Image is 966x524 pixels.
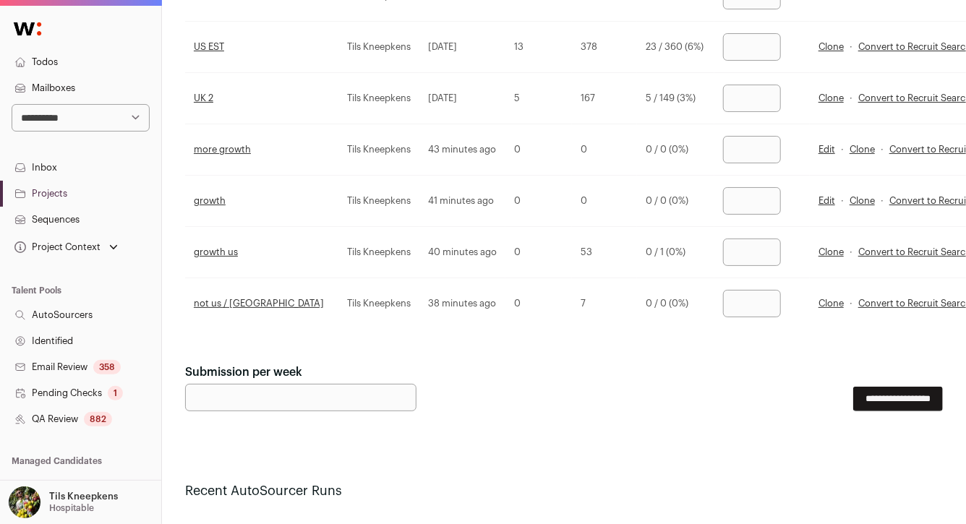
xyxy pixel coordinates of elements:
[505,22,572,73] td: 13
[194,42,224,51] a: US EST
[194,93,213,103] a: UK 2
[505,227,572,278] td: 0
[419,124,505,176] td: 43 minutes ago
[338,73,419,124] td: Tils Kneepkens
[818,41,844,53] a: Clone
[12,237,121,257] button: Open dropdown
[194,196,226,205] a: growth
[49,491,118,502] p: Tils Kneepkens
[338,227,419,278] td: Tils Kneepkens
[419,176,505,227] td: 41 minutes ago
[637,176,714,227] td: 0 / 0 (0%)
[572,278,637,330] td: 7
[49,502,94,514] p: Hospitable
[9,486,40,518] img: 6689865-medium_jpg
[505,124,572,176] td: 0
[185,481,943,501] h2: Recent AutoSourcer Runs
[572,124,637,176] td: 0
[572,22,637,73] td: 378
[194,247,238,257] a: growth us
[12,241,101,253] div: Project Context
[637,278,714,330] td: 0 / 0 (0%)
[108,386,123,400] div: 1
[818,144,835,155] a: Edit
[850,144,875,155] a: Clone
[338,176,419,227] td: Tils Kneepkens
[818,93,844,104] a: Clone
[818,246,844,258] a: Clone
[850,195,875,207] a: Clone
[194,145,251,154] a: more growth
[505,278,572,330] td: 0
[84,412,112,426] div: 882
[818,298,844,309] a: Clone
[338,22,419,73] td: Tils Kneepkens
[6,14,49,43] img: Wellfound
[419,227,505,278] td: 40 minutes ago
[637,227,714,278] td: 0 / 1 (0%)
[338,124,419,176] td: Tils Kneepkens
[505,73,572,124] td: 5
[6,486,121,518] button: Open dropdown
[818,195,835,207] a: Edit
[505,176,572,227] td: 0
[194,298,324,308] a: not us / [GEOGRAPHIC_DATA]
[572,73,637,124] td: 167
[637,73,714,124] td: 5 / 149 (3%)
[338,278,419,330] td: Tils Kneepkens
[637,22,714,73] td: 23 / 360 (6%)
[419,278,505,330] td: 38 minutes ago
[93,360,121,374] div: 358
[637,124,714,176] td: 0 / 0 (0%)
[419,22,505,73] td: [DATE]
[419,73,505,124] td: [DATE]
[572,227,637,278] td: 53
[572,176,637,227] td: 0
[185,364,437,381] label: Submission per week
